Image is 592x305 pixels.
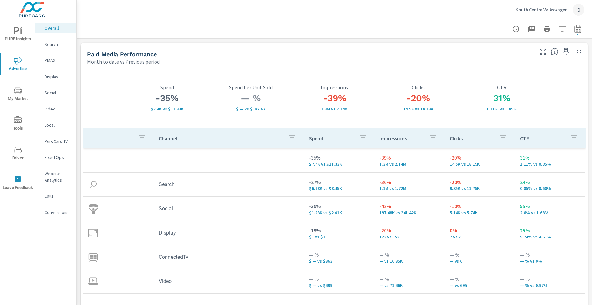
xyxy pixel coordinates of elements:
[379,234,439,239] p: 122 vs 152
[309,202,369,210] p: -39%
[379,283,439,288] p: — vs 71,457
[209,106,293,111] p: $ — vs $182.67
[376,84,460,90] p: Clicks
[520,162,580,167] p: 1.11% vs 0.85%
[450,283,510,288] p: — vs 695
[450,135,494,142] p: Clicks
[520,234,580,239] p: 5.74% vs 4.61%
[379,202,439,210] p: -42%
[88,204,98,214] img: icon-social.svg
[293,84,376,90] p: Impressions
[309,283,369,288] p: $ — vs $499
[0,19,35,198] div: nav menu
[35,169,76,185] div: Website Analytics
[309,178,369,186] p: -27%
[35,191,76,201] div: Calls
[154,225,304,241] td: Display
[309,226,369,234] p: -19%
[551,48,558,56] span: Understand performance metrics over the selected time range.
[450,210,510,215] p: 5,142 vs 5,736
[450,202,510,210] p: -10%
[573,4,584,16] div: ID
[379,251,439,258] p: — %
[88,228,98,238] img: icon-display.svg
[376,106,460,111] p: 14,499 vs 18,188
[2,176,33,192] span: Leave Feedback
[154,273,304,289] td: Video
[35,207,76,217] div: Conversions
[379,210,439,215] p: 197,478 vs 341,424
[45,89,71,96] p: Social
[45,138,71,144] p: PureCars TV
[209,84,293,90] p: Spend Per Unit Sold
[309,275,369,283] p: — %
[460,106,544,111] p: 1.11% vs 0.85%
[309,154,369,162] p: -35%
[2,57,33,73] span: Advertise
[45,122,71,128] p: Local
[154,249,304,265] td: ConnectedTv
[379,135,424,142] p: Impressions
[520,258,580,264] p: — % vs 0%
[309,162,369,167] p: $7,403 vs $11,326
[88,252,98,262] img: icon-connectedtv.svg
[520,210,580,215] p: 2.6% vs 1.68%
[561,47,571,57] span: Save this to your personalized report
[450,234,510,239] p: 7 vs 7
[520,135,565,142] p: CTR
[209,93,293,104] h3: — %
[35,152,76,162] div: Fixed Ops
[2,87,33,102] span: My Market
[379,154,439,162] p: -39%
[125,84,209,90] p: Spend
[293,93,376,104] h3: -39%
[379,275,439,283] p: — %
[450,251,510,258] p: — %
[35,56,76,65] div: PMAX
[87,51,157,58] h5: Paid Media Performance
[520,283,580,288] p: — % vs 0.97%
[450,178,510,186] p: -20%
[87,58,160,66] p: Month to date vs Previous period
[520,154,580,162] p: 31%
[379,258,439,264] p: — vs 10,346
[88,180,98,189] img: icon-search.svg
[45,57,71,64] p: PMAX
[35,136,76,146] div: PureCars TV
[293,106,376,111] p: 1,301,554 vs 2,144,772
[45,154,71,161] p: Fixed Ops
[520,251,580,258] p: — %
[520,226,580,234] p: 25%
[460,84,544,90] p: CTR
[520,186,580,191] p: 0.85% vs 0.68%
[450,275,510,283] p: — %
[379,178,439,186] p: -36%
[450,258,510,264] p: — vs 0
[35,39,76,49] div: Search
[35,72,76,81] div: Display
[460,93,544,104] h3: 31%
[379,226,439,234] p: -20%
[309,234,369,239] p: $1 vs $1
[520,178,580,186] p: 24%
[45,193,71,199] p: Calls
[35,23,76,33] div: Overall
[45,73,71,80] p: Display
[45,209,71,216] p: Conversions
[154,176,304,193] td: Search
[379,162,439,167] p: 1,301,554 vs 2,144,772
[376,93,460,104] h3: -20%
[309,258,369,264] p: $ — vs $363
[520,275,580,283] p: — %
[125,106,209,111] p: $7,403 vs $11,326
[2,116,33,132] span: Tools
[516,7,567,13] p: South Centre Volkswagen
[450,162,510,167] p: 14,499 vs 18,188
[35,104,76,114] div: Video
[309,251,369,258] p: — %
[159,135,283,142] p: Channel
[35,120,76,130] div: Local
[309,210,369,215] p: $1,225 vs $2,014
[2,146,33,162] span: Driver
[309,135,354,142] p: Spend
